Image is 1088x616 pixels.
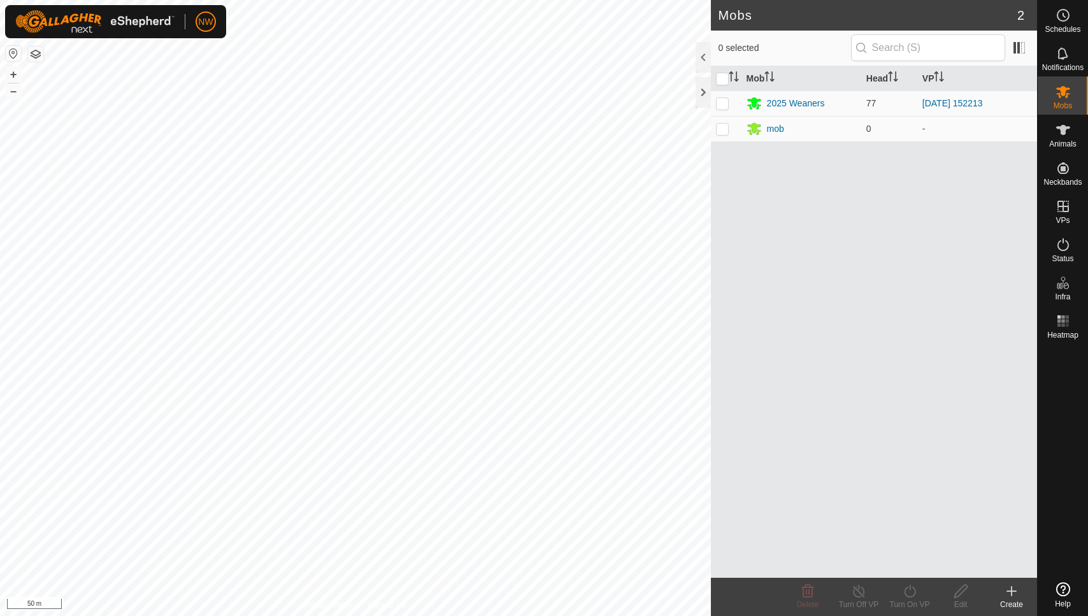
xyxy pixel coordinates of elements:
div: Create [986,599,1037,610]
p-sorticon: Activate to sort [764,73,775,83]
a: Contact Us [368,599,405,611]
span: 0 selected [719,41,851,55]
span: NW [198,15,213,29]
span: Schedules [1045,25,1080,33]
td: - [917,116,1037,141]
img: Gallagher Logo [15,10,175,33]
span: Delete [797,600,819,609]
a: Help [1038,577,1088,613]
th: Head [861,66,917,91]
div: Turn On VP [884,599,935,610]
span: Help [1055,600,1071,608]
span: 2 [1017,6,1024,25]
span: Status [1052,255,1073,262]
p-sorticon: Activate to sort [888,73,898,83]
button: Reset Map [6,46,21,61]
span: VPs [1056,217,1070,224]
span: Mobs [1054,102,1072,110]
span: 77 [866,98,877,108]
div: Turn Off VP [833,599,884,610]
a: Privacy Policy [305,599,353,611]
span: Infra [1055,293,1070,301]
div: mob [767,122,784,136]
button: Map Layers [28,47,43,62]
p-sorticon: Activate to sort [934,73,944,83]
h2: Mobs [719,8,1017,23]
th: Mob [741,66,861,91]
span: 0 [866,124,871,134]
div: 2025 Weaners [767,97,825,110]
div: Edit [935,599,986,610]
input: Search (S) [851,34,1005,61]
span: Neckbands [1043,178,1082,186]
p-sorticon: Activate to sort [729,73,739,83]
button: + [6,67,21,82]
span: Heatmap [1047,331,1078,339]
span: Animals [1049,140,1077,148]
a: [DATE] 152213 [922,98,983,108]
button: – [6,83,21,99]
span: Notifications [1042,64,1084,71]
th: VP [917,66,1037,91]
